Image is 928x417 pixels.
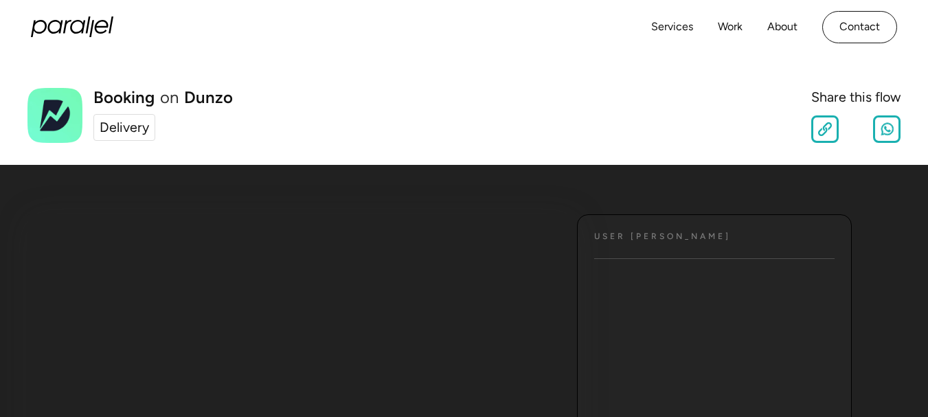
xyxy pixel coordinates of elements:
[822,11,897,43] a: Contact
[767,17,797,37] a: About
[100,117,149,138] div: Delivery
[718,17,743,37] a: Work
[31,16,113,37] a: home
[594,232,731,242] h4: User [PERSON_NAME]
[93,114,155,142] a: Delivery
[651,17,693,37] a: Services
[184,89,233,106] a: Dunzo
[160,89,179,106] div: on
[811,87,901,108] div: Share this flow
[93,89,155,106] h1: Booking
